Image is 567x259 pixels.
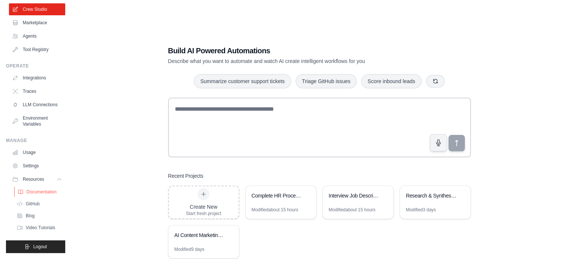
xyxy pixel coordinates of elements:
[168,57,419,65] p: Describe what you want to automate and watch AI create intelligent workflows for you
[9,85,65,97] a: Traces
[406,207,436,213] div: Modified 3 days
[9,173,65,185] button: Resources
[9,160,65,172] a: Settings
[9,146,65,158] a: Usage
[9,3,65,15] a: Crew Studio
[252,207,298,213] div: Modified about 15 hours
[9,30,65,42] a: Agents
[26,201,40,207] span: GitHub
[9,17,65,29] a: Marketplace
[9,112,65,130] a: Environment Variables
[530,223,567,259] iframe: Chat Widget
[406,192,457,199] div: Research & Synthesis Automation
[174,231,226,239] div: AI Content Marketing & Client Acquisition
[296,74,357,88] button: Triage GitHub issues
[14,187,66,197] a: Documentation
[23,176,44,182] span: Resources
[26,189,57,195] span: Documentation
[13,211,65,221] a: Blog
[26,213,35,219] span: Blog
[13,222,65,233] a: Video Tutorials
[6,63,65,69] div: Operate
[168,172,204,180] h3: Recent Projects
[252,192,303,199] div: Complete HR Process Automation
[186,211,221,217] div: Start fresh project
[426,75,445,88] button: Get new suggestions
[186,203,221,211] div: Create New
[9,44,65,56] a: Tool Registry
[174,246,205,252] div: Modified 9 days
[9,99,65,111] a: LLM Connections
[6,240,65,253] button: Logout
[430,134,447,151] button: Click to speak your automation idea
[33,244,47,250] span: Logout
[329,192,380,199] div: Interview Job Description & Meeting Scheduler
[9,72,65,84] a: Integrations
[6,138,65,143] div: Manage
[168,45,419,56] h1: Build AI Powered Automations
[13,199,65,209] a: GitHub
[361,74,422,88] button: Score inbound leads
[194,74,291,88] button: Summarize customer support tickets
[329,207,375,213] div: Modified about 15 hours
[26,225,55,231] span: Video Tutorials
